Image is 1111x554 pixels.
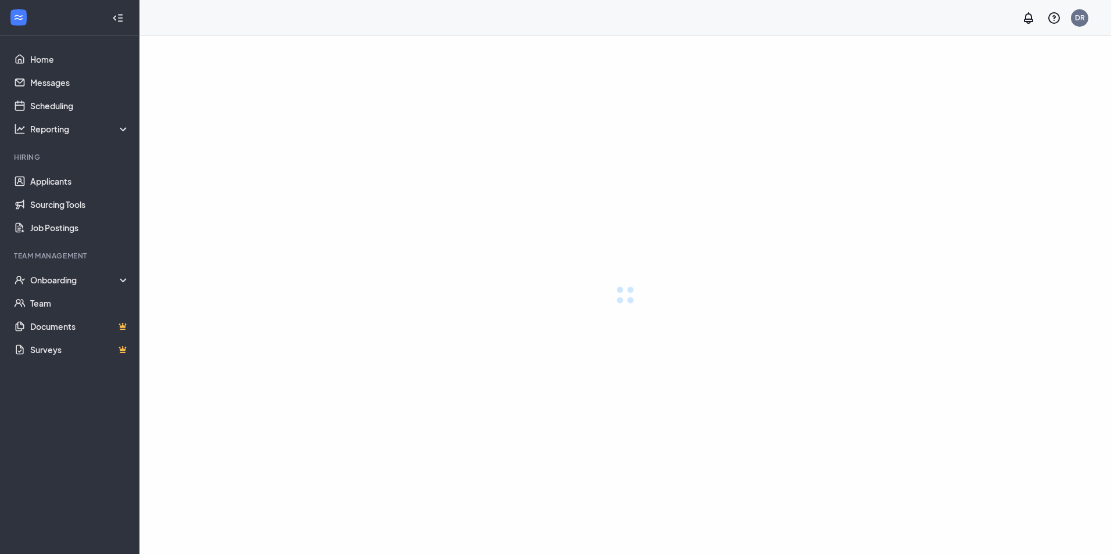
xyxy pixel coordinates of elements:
[30,315,130,338] a: DocumentsCrown
[30,338,130,361] a: SurveysCrown
[30,48,130,71] a: Home
[14,152,127,162] div: Hiring
[30,123,130,135] div: Reporting
[1075,13,1085,23] div: DR
[1047,11,1061,25] svg: QuestionInfo
[13,12,24,23] svg: WorkstreamLogo
[14,274,26,286] svg: UserCheck
[1022,11,1035,25] svg: Notifications
[14,251,127,261] div: Team Management
[30,94,130,117] a: Scheduling
[30,216,130,239] a: Job Postings
[30,193,130,216] a: Sourcing Tools
[30,71,130,94] a: Messages
[30,170,130,193] a: Applicants
[30,274,130,286] div: Onboarding
[30,292,130,315] a: Team
[112,12,124,24] svg: Collapse
[14,123,26,135] svg: Analysis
